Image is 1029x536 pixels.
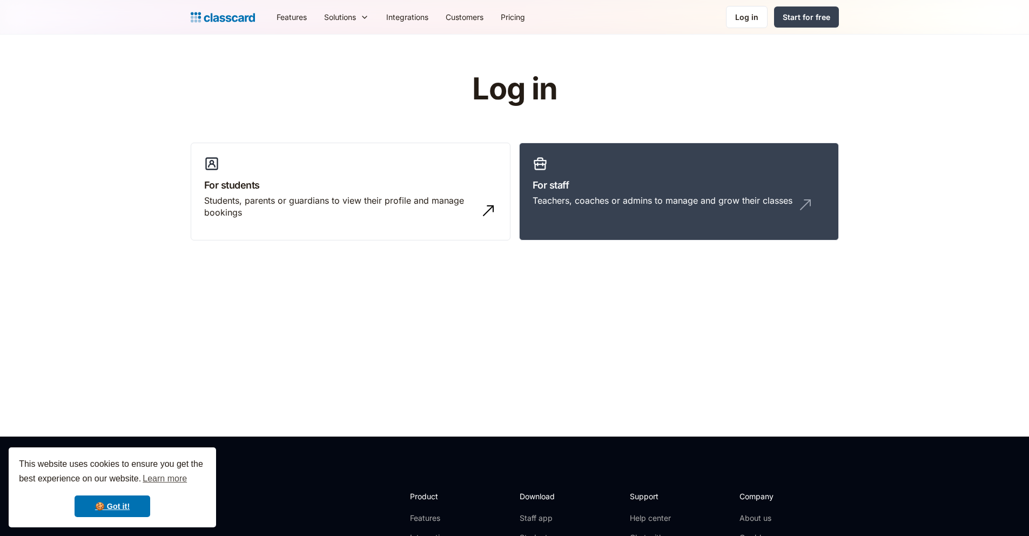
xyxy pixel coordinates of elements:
[520,513,564,524] a: Staff app
[204,195,475,219] div: Students, parents or guardians to view their profile and manage bookings
[410,491,468,502] h2: Product
[191,143,510,241] a: For studentsStudents, parents or guardians to view their profile and manage bookings
[774,6,839,28] a: Start for free
[492,5,534,29] a: Pricing
[9,447,216,527] div: cookieconsent
[437,5,492,29] a: Customers
[343,72,686,106] h1: Log in
[141,471,189,487] a: learn more about cookies
[268,5,315,29] a: Features
[519,143,839,241] a: For staffTeachers, coaches or admins to manage and grow their classes
[520,491,564,502] h2: Download
[75,495,150,517] a: dismiss cookie message
[739,513,811,524] a: About us
[533,178,825,192] h3: For staff
[410,513,468,524] a: Features
[630,513,674,524] a: Help center
[783,11,830,23] div: Start for free
[19,458,206,487] span: This website uses cookies to ensure you get the best experience on our website.
[315,5,378,29] div: Solutions
[191,10,255,25] a: home
[204,178,497,192] h3: For students
[533,195,792,206] div: Teachers, coaches or admins to manage and grow their classes
[630,491,674,502] h2: Support
[739,491,811,502] h2: Company
[324,11,356,23] div: Solutions
[735,11,758,23] div: Log in
[378,5,437,29] a: Integrations
[726,6,768,28] a: Log in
